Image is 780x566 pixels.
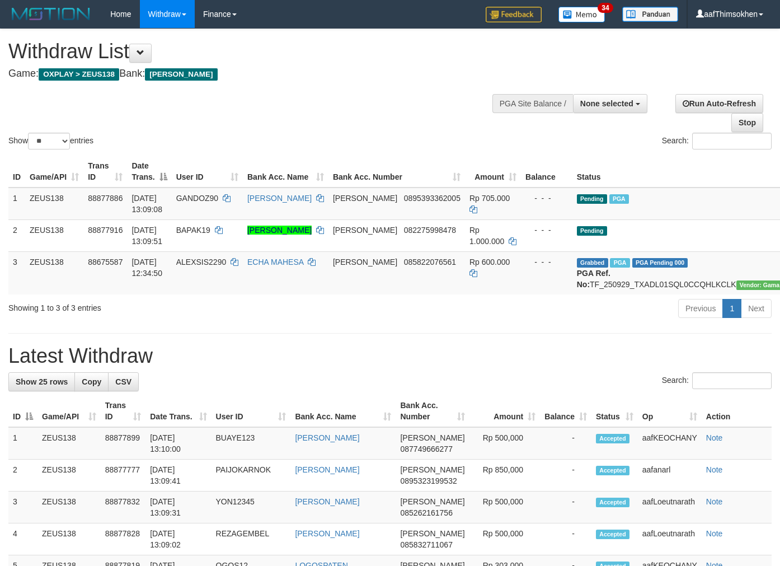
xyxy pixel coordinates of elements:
[741,299,772,318] a: Next
[596,434,629,443] span: Accepted
[675,94,763,113] a: Run Auto-Refresh
[83,156,127,188] th: Trans ID: activate to sort column ascending
[247,194,312,203] a: [PERSON_NAME]
[25,219,83,251] td: ZEUS138
[131,226,162,246] span: [DATE] 13:09:51
[127,156,171,188] th: Date Trans.: activate to sort column descending
[540,492,591,523] td: -
[469,460,541,492] td: Rp 850,000
[610,258,629,268] span: Marked by aafpengsreynich
[8,523,37,555] td: 4
[37,427,101,460] td: ZEUS138
[469,395,541,427] th: Amount: activate to sort column ascending
[638,460,702,492] td: aafanarl
[662,133,772,149] label: Search:
[638,427,702,460] td: aafKEOCHANY
[8,133,93,149] label: Show entries
[131,258,162,278] span: [DATE] 12:34:50
[176,258,227,266] span: ALEXSIS2290
[598,3,613,13] span: 34
[333,258,397,266] span: [PERSON_NAME]
[16,377,68,386] span: Show 25 rows
[540,523,591,555] td: -
[469,194,510,203] span: Rp 705.000
[692,133,772,149] input: Search:
[115,377,131,386] span: CSV
[731,113,763,132] a: Stop
[8,68,509,79] h4: Game: Bank:
[596,498,629,507] span: Accepted
[295,465,359,474] a: [PERSON_NAME]
[101,492,146,523] td: 88877832
[469,523,541,555] td: Rp 500,000
[37,460,101,492] td: ZEUS138
[638,395,702,427] th: Op: activate to sort column ascending
[88,258,123,266] span: 88675587
[638,523,702,555] td: aafLoeutnarath
[145,68,217,81] span: [PERSON_NAME]
[88,194,123,203] span: 88877886
[622,7,678,22] img: panduan.png
[577,258,608,268] span: Grabbed
[525,224,568,236] div: - - -
[8,460,37,492] td: 2
[525,256,568,268] div: - - -
[404,194,461,203] span: Copy 0895393362005 to clipboard
[540,395,591,427] th: Balance: activate to sort column ascending
[8,345,772,367] h1: Latest Withdraw
[8,219,25,251] td: 2
[8,251,25,294] td: 3
[8,372,75,391] a: Show 25 rows
[145,492,211,523] td: [DATE] 13:09:31
[145,395,211,427] th: Date Trans.: activate to sort column ascending
[101,427,146,460] td: 88877899
[101,460,146,492] td: 88877777
[609,194,629,204] span: Marked by aafanarl
[247,258,303,266] a: ECHA MAHESA
[39,68,119,81] span: OXPLAY > ZEUS138
[678,299,723,318] a: Previous
[28,133,70,149] select: Showentries
[706,497,723,506] a: Note
[400,445,452,453] span: Copy 087749666277 to clipboard
[465,156,521,188] th: Amount: activate to sort column ascending
[212,523,291,555] td: REZAGEMBEL
[469,492,541,523] td: Rp 500,000
[8,395,37,427] th: ID: activate to sort column descending
[396,395,469,427] th: Bank Acc. Number: activate to sort column ascending
[328,156,465,188] th: Bank Acc. Number: activate to sort column ascending
[243,156,328,188] th: Bank Acc. Name: activate to sort column ascending
[596,466,629,475] span: Accepted
[8,40,509,63] h1: Withdraw List
[400,508,452,517] span: Copy 085262161756 to clipboard
[400,540,452,549] span: Copy 085832711067 to clipboard
[591,395,638,427] th: Status: activate to sort column ascending
[101,395,146,427] th: Trans ID: activate to sort column ascending
[212,427,291,460] td: BUAYE123
[8,298,317,314] div: Showing 1 to 3 of 3 entries
[400,433,464,442] span: [PERSON_NAME]
[37,492,101,523] td: ZEUS138
[212,492,291,523] td: YON12345
[400,476,457,485] span: Copy 0895323199532 to clipboard
[706,433,723,442] a: Note
[145,427,211,460] td: [DATE] 13:10:00
[172,156,243,188] th: User ID: activate to sort column ascending
[295,433,359,442] a: [PERSON_NAME]
[131,194,162,214] span: [DATE] 13:09:08
[8,492,37,523] td: 3
[469,427,541,460] td: Rp 500,000
[295,529,359,538] a: [PERSON_NAME]
[295,497,359,506] a: [PERSON_NAME]
[486,7,542,22] img: Feedback.jpg
[722,299,741,318] a: 1
[37,395,101,427] th: Game/API: activate to sort column ascending
[333,194,397,203] span: [PERSON_NAME]
[25,156,83,188] th: Game/API: activate to sort column ascending
[525,193,568,204] div: - - -
[573,94,647,113] button: None selected
[333,226,397,235] span: [PERSON_NAME]
[558,7,605,22] img: Button%20Memo.svg
[25,251,83,294] td: ZEUS138
[469,226,504,246] span: Rp 1.000.000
